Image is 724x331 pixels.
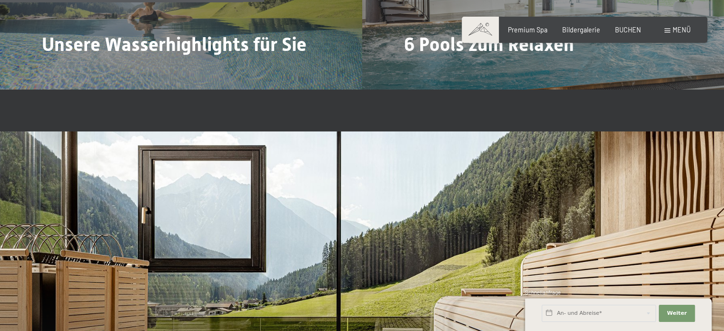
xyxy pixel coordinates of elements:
span: Unsere Wasserhighlights für Sie [42,33,307,55]
a: Premium Spa [508,26,547,34]
span: Schnellanfrage [525,289,561,295]
a: Bildergalerie [562,26,600,34]
span: Weiter [667,310,687,317]
button: Weiter [659,305,695,322]
a: BUCHEN [615,26,641,34]
span: 6 Pools zum Relaxen [404,33,574,55]
span: Menü [673,26,691,34]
